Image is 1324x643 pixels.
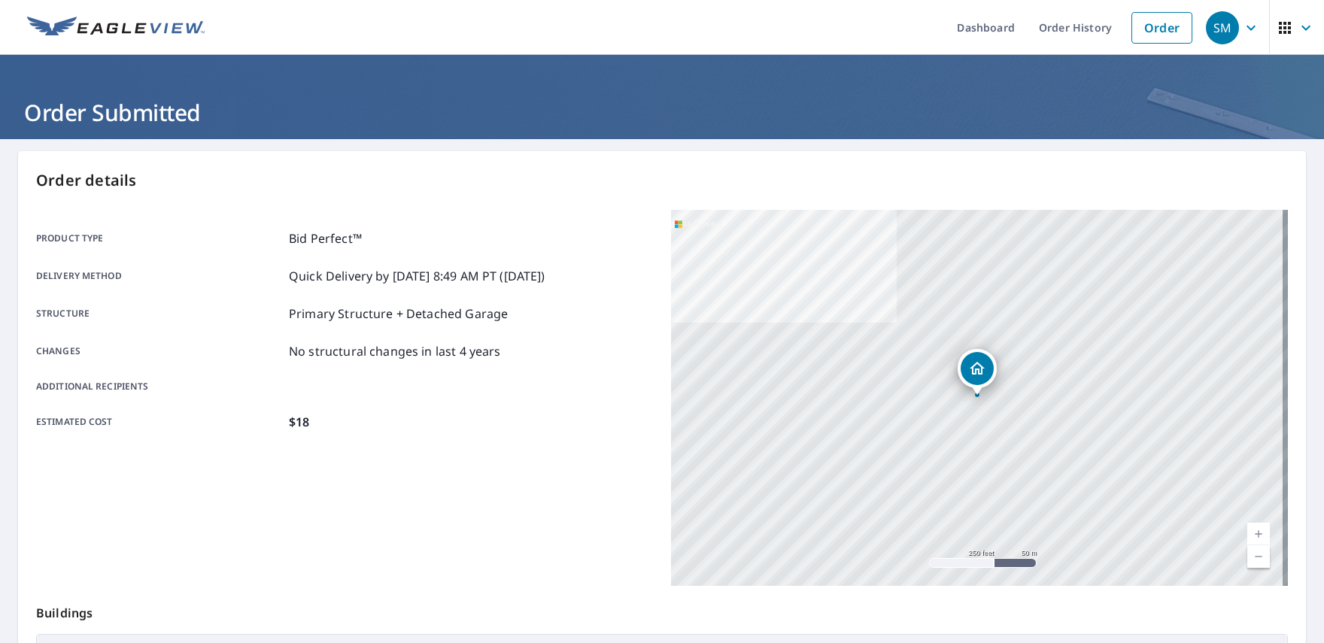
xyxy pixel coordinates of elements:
h1: Order Submitted [18,97,1306,128]
div: Dropped pin, building 1, Residential property, 2141 Pinnacle Ct Fort Wayne, IN 46815 [958,349,997,396]
p: Additional recipients [36,380,283,393]
p: Delivery method [36,267,283,285]
p: Bid Perfect™ [289,229,362,247]
p: $18 [289,413,309,431]
a: Current Level 17, Zoom Out [1247,545,1270,568]
p: Product type [36,229,283,247]
p: Changes [36,342,283,360]
p: Order details [36,169,1288,192]
p: No structural changes in last 4 years [289,342,501,360]
p: Primary Structure + Detached Garage [289,305,508,323]
img: EV Logo [27,17,205,39]
p: Buildings [36,586,1288,634]
p: Quick Delivery by [DATE] 8:49 AM PT ([DATE]) [289,267,545,285]
a: Order [1131,12,1192,44]
a: Current Level 17, Zoom In [1247,523,1270,545]
p: Structure [36,305,283,323]
div: SM [1206,11,1239,44]
p: Estimated cost [36,413,283,431]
